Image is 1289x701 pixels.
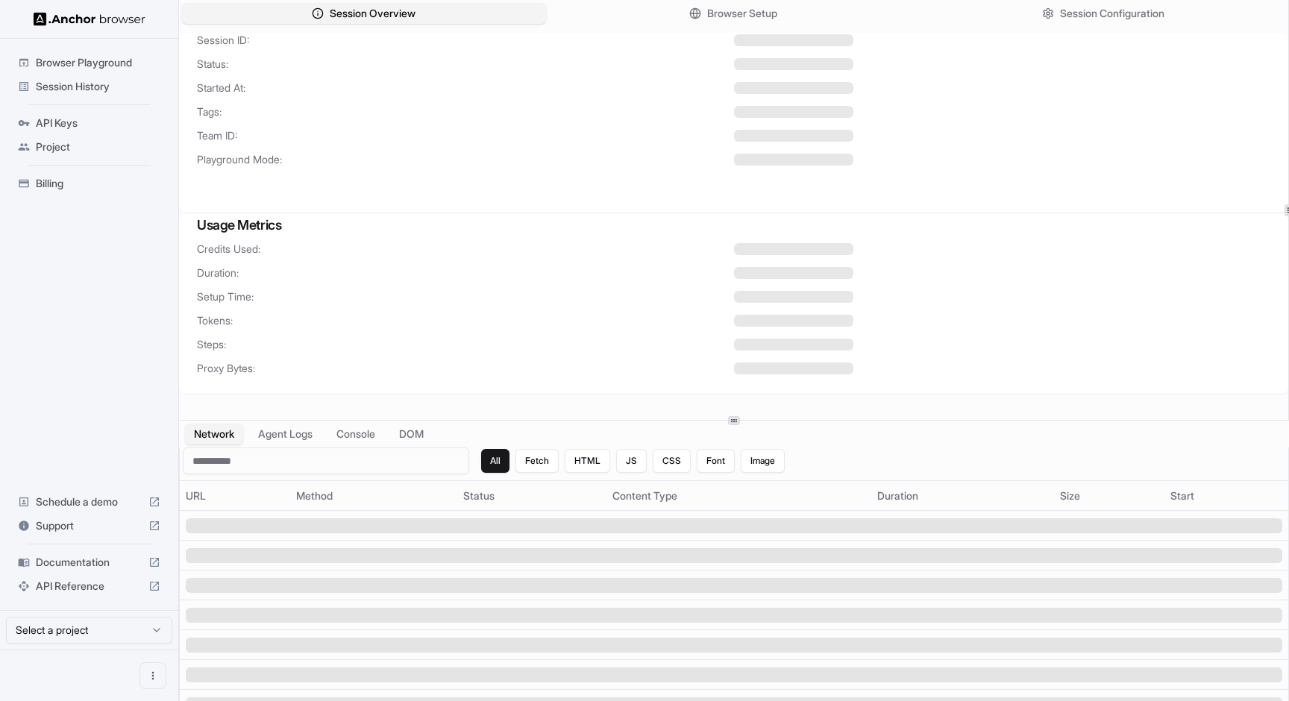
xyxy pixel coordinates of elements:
span: API Reference [36,579,142,594]
span: Project [36,139,160,154]
div: Content Type [612,488,865,503]
span: Session History [36,79,160,94]
div: Support [12,514,166,538]
button: DOM [390,424,433,444]
span: Documentation [36,555,142,570]
button: All [481,449,509,473]
span: Started At: [197,81,734,95]
button: Fetch [515,449,559,473]
span: Session Configuration [1060,6,1164,21]
span: Session ID: [197,33,734,48]
span: Credits Used: [197,242,734,257]
span: Browser Playground [36,55,160,70]
button: CSS [653,449,691,473]
div: Status [463,488,600,503]
button: Image [741,449,785,473]
span: Tags: [197,104,734,119]
span: Tokens: [197,313,734,328]
div: Duration [877,488,1048,503]
span: Playground Mode: [197,152,734,167]
div: Method [296,488,451,503]
div: Size [1060,488,1158,503]
div: Schedule a demo [12,490,166,514]
span: Browser Setup [707,6,777,21]
button: Console [327,424,384,444]
span: Status: [197,57,734,72]
div: Start [1170,488,1282,503]
button: Network [185,424,243,444]
button: HTML [565,449,610,473]
span: Duration: [197,265,734,280]
span: Setup Time: [197,289,734,304]
div: Documentation [12,550,166,574]
button: JS [616,449,647,473]
button: Agent Logs [249,424,322,444]
span: Session Overview [330,6,415,21]
img: Anchor Logo [34,12,145,26]
button: Font [697,449,735,473]
div: Browser Playground [12,51,166,75]
div: API Keys [12,111,166,135]
div: URL [186,488,284,503]
h3: Usage Metrics [197,215,1270,236]
span: Schedule a demo [36,494,142,509]
span: Team ID: [197,128,734,143]
span: API Keys [36,116,160,131]
div: Session History [12,75,166,98]
span: Support [36,518,142,533]
span: Proxy Bytes: [197,361,734,376]
span: Billing [36,176,160,191]
div: Project [12,135,166,159]
div: Billing [12,172,166,195]
div: API Reference [12,574,166,598]
span: Steps: [197,337,734,352]
button: Open menu [139,662,166,689]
